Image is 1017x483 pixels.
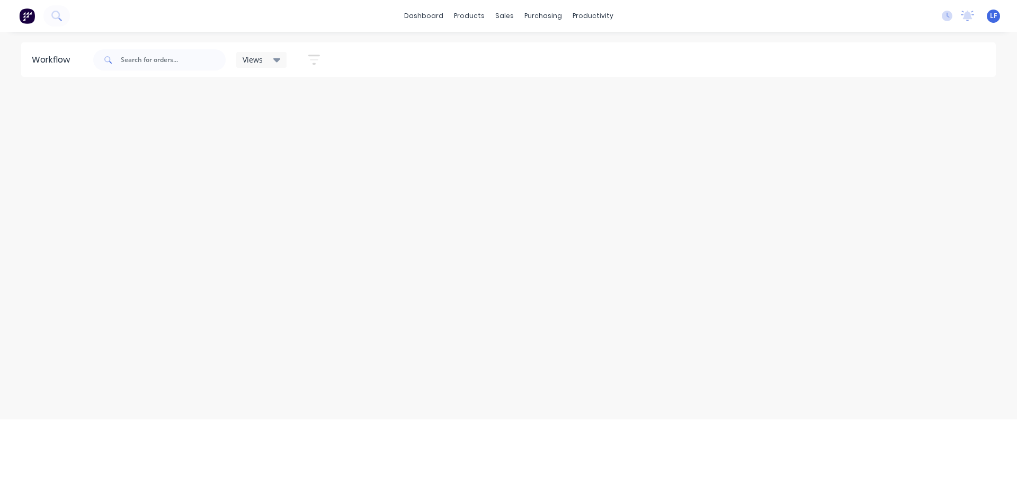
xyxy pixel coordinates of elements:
[32,54,75,66] div: Workflow
[490,8,519,24] div: sales
[19,8,35,24] img: Factory
[990,11,997,21] span: LF
[399,8,449,24] a: dashboard
[567,8,619,24] div: productivity
[243,54,263,65] span: Views
[449,8,490,24] div: products
[519,8,567,24] div: purchasing
[121,49,226,71] input: Search for orders...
